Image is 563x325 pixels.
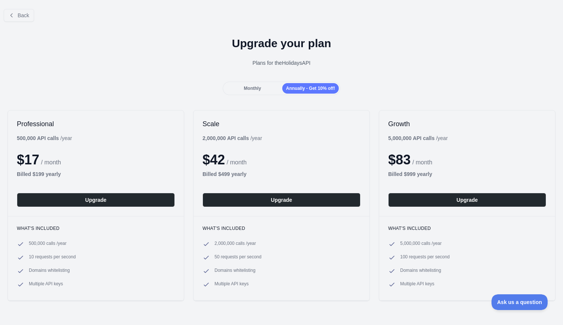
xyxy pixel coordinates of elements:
h2: Growth [388,119,546,128]
b: 5,000,000 API calls [388,135,435,141]
h2: Scale [203,119,360,128]
div: / year [203,134,262,142]
b: 2,000,000 API calls [203,135,249,141]
div: / year [388,134,448,142]
span: $ 42 [203,152,225,167]
iframe: Toggle Customer Support [492,294,548,310]
span: $ 83 [388,152,411,167]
